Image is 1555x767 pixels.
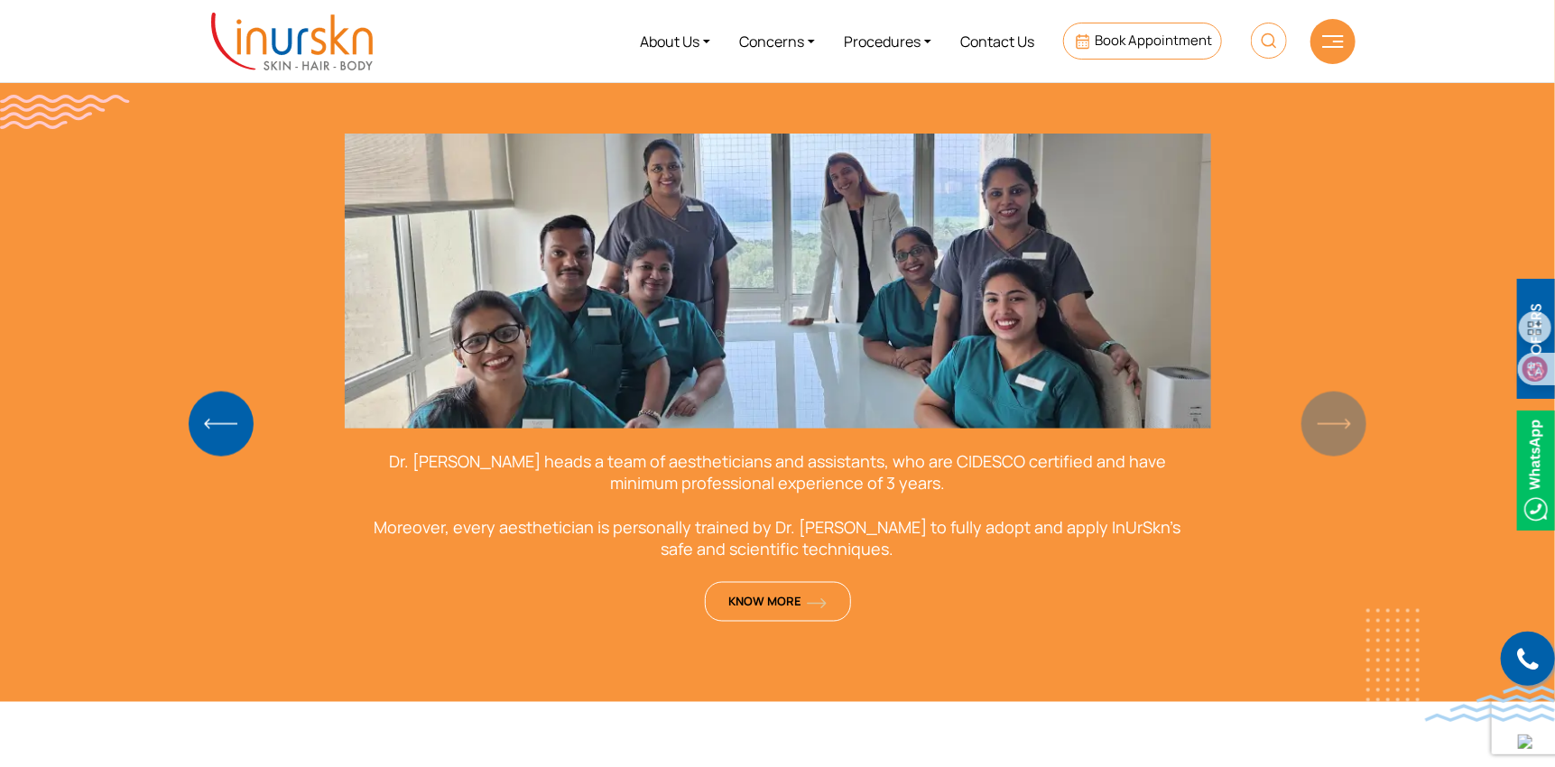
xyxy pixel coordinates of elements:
[829,7,946,75] a: Procedures
[807,598,827,609] img: orange-arrow
[725,7,829,75] a: Concerns
[1517,459,1555,479] a: Whatsappicon
[209,404,234,444] div: Previous slide
[189,392,254,457] img: BluePrevArrow
[705,582,851,622] a: KNOW MOREorange-arrow
[625,7,725,75] a: About Us
[1251,23,1287,59] img: HeaderSearch
[1063,23,1221,60] a: Book Appointment
[946,7,1049,75] a: Contact Us
[1322,35,1344,48] img: hamLine.svg
[211,13,373,70] img: inurskn-logo
[1517,411,1555,531] img: Whatsappicon
[345,134,1211,630] div: 2 / 2
[1517,279,1555,399] img: offerBt
[366,450,1189,494] p: Dr. [PERSON_NAME] heads a team of aestheticians and assistants, who are CIDESCO certified and hav...
[1366,609,1420,702] img: whitedots
[1425,686,1555,722] img: bluewave
[345,134,1211,429] img: dr-sejalpic2
[366,516,1189,559] p: Moreover, every aesthetician is personally trained by Dr. [PERSON_NAME] to fully adopt and apply ...
[1095,31,1212,50] span: Book Appointment
[1518,735,1532,749] img: up-blue-arrow.svg
[729,594,827,610] span: KNOW MORE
